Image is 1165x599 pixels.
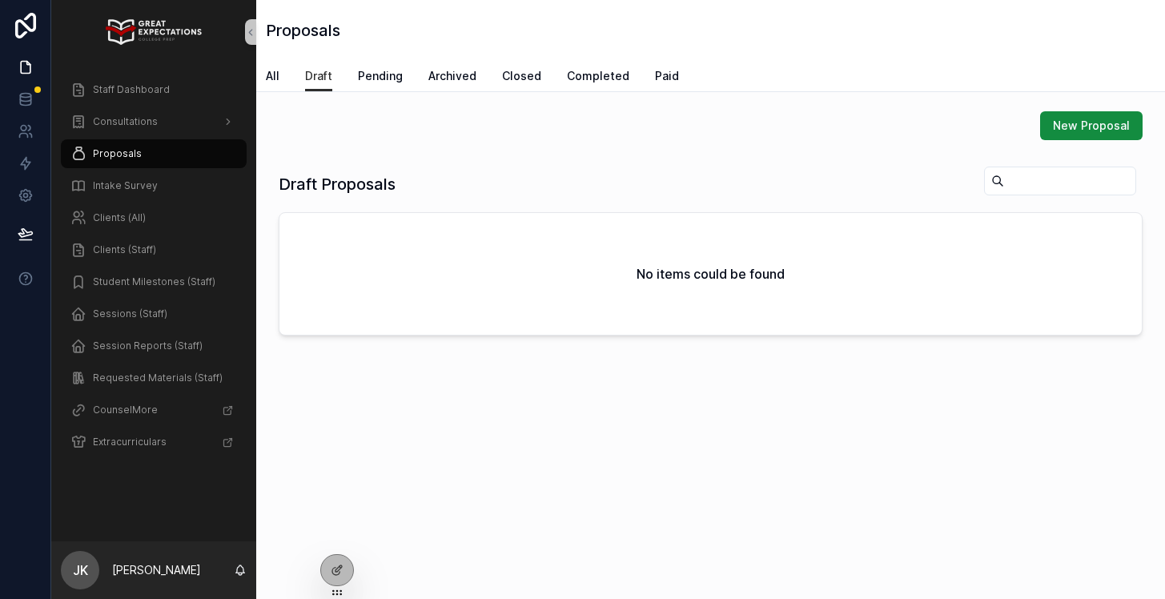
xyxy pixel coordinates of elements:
[93,275,215,288] span: Student Milestones (Staff)
[305,68,332,84] span: Draft
[266,19,340,42] h1: Proposals
[112,562,201,578] p: [PERSON_NAME]
[358,68,403,84] span: Pending
[279,173,396,195] h1: Draft Proposals
[61,267,247,296] a: Student Milestones (Staff)
[51,64,256,477] div: scrollable content
[428,68,476,84] span: Archived
[93,372,223,384] span: Requested Materials (Staff)
[567,68,629,84] span: Completed
[93,436,167,448] span: Extracurriculars
[93,83,170,96] span: Staff Dashboard
[106,19,201,45] img: App logo
[61,107,247,136] a: Consultations
[61,396,247,424] a: CounselMore
[93,340,203,352] span: Session Reports (Staff)
[61,75,247,104] a: Staff Dashboard
[358,62,403,94] a: Pending
[567,62,629,94] a: Completed
[93,308,167,320] span: Sessions (Staff)
[93,115,158,128] span: Consultations
[61,428,247,456] a: Extracurriculars
[655,68,679,84] span: Paid
[93,404,158,416] span: CounselMore
[93,147,142,160] span: Proposals
[93,243,156,256] span: Clients (Staff)
[61,364,247,392] a: Requested Materials (Staff)
[266,62,279,94] a: All
[637,264,785,283] h2: No items could be found
[502,62,541,94] a: Closed
[502,68,541,84] span: Closed
[73,561,88,580] span: JK
[266,68,279,84] span: All
[61,139,247,168] a: Proposals
[61,171,247,200] a: Intake Survey
[1053,118,1130,134] span: New Proposal
[428,62,476,94] a: Archived
[305,62,332,92] a: Draft
[93,211,146,224] span: Clients (All)
[655,62,679,94] a: Paid
[93,179,158,192] span: Intake Survey
[61,299,247,328] a: Sessions (Staff)
[1040,111,1143,140] button: New Proposal
[61,332,247,360] a: Session Reports (Staff)
[61,235,247,264] a: Clients (Staff)
[61,203,247,232] a: Clients (All)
